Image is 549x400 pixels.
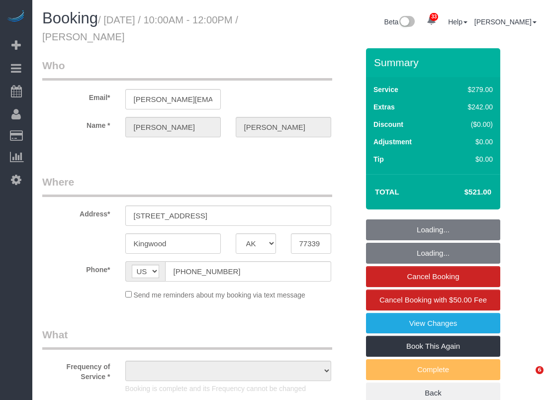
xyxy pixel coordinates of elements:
[375,188,399,196] strong: Total
[35,89,118,102] label: Email*
[373,85,398,95] label: Service
[366,290,500,310] a: Cancel Booking with $50.00 Fee
[447,119,493,129] div: ($0.00)
[447,85,493,95] div: $279.00
[422,10,441,32] a: 33
[42,58,332,81] legend: Who
[42,14,238,42] small: / [DATE] / 10:00AM - 12:00PM / [PERSON_NAME]
[125,233,221,254] input: City*
[125,384,331,394] p: Booking is complete and its Frequency cannot be changed
[133,291,305,299] span: Send me reminders about my booking via text message
[373,119,403,129] label: Discount
[373,102,395,112] label: Extras
[35,205,118,219] label: Address*
[366,313,500,334] a: View Changes
[515,366,539,390] iframe: Intercom live chat
[384,18,415,26] a: Beta
[374,57,495,68] h3: Summary
[448,18,467,26] a: Help
[42,327,332,350] legend: What
[291,233,331,254] input: Zip Code*
[165,261,331,282] input: Phone*
[447,137,493,147] div: $0.00
[42,175,332,197] legend: Where
[366,336,500,357] a: Book This Again
[125,89,221,109] input: Email*
[398,16,415,29] img: New interface
[536,366,544,374] span: 6
[447,102,493,112] div: $242.00
[236,117,331,137] input: Last Name*
[474,18,537,26] a: [PERSON_NAME]
[125,117,221,137] input: First Name*
[379,296,487,304] span: Cancel Booking with $50.00 Fee
[42,9,98,27] span: Booking
[35,358,118,382] label: Frequency of Service *
[373,154,384,164] label: Tip
[35,261,118,275] label: Phone*
[430,13,438,21] span: 33
[447,154,493,164] div: $0.00
[6,10,26,24] img: Automaid Logo
[35,117,118,130] label: Name *
[435,188,491,197] h4: $521.00
[373,137,412,147] label: Adjustment
[366,266,500,287] a: Cancel Booking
